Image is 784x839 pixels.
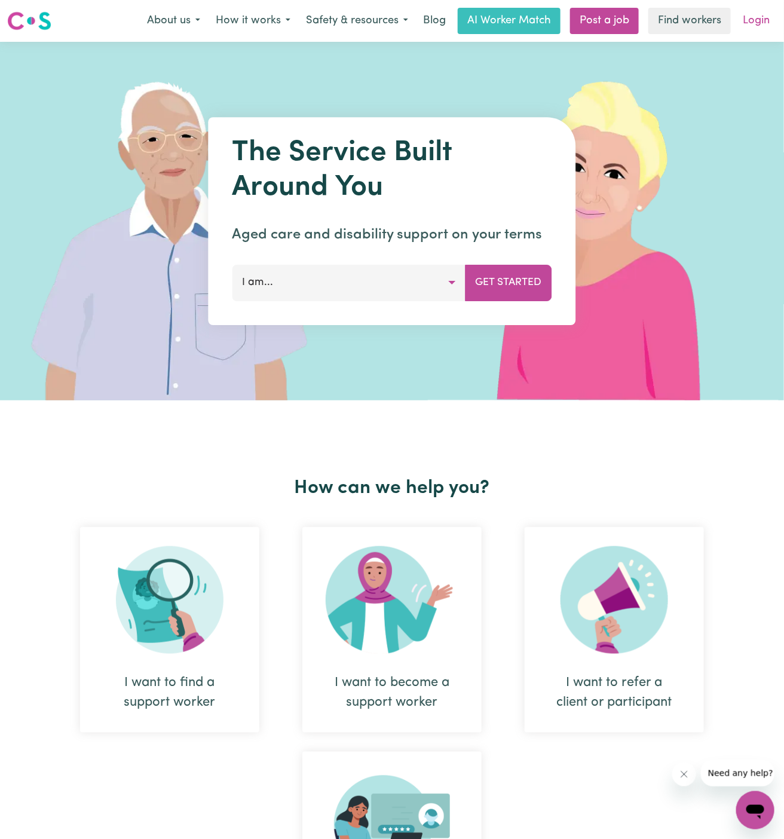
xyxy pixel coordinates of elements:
button: I am... [232,265,466,301]
img: Refer [561,546,668,654]
iframe: Button to launch messaging window [736,791,774,829]
h2: How can we help you? [59,477,725,500]
a: Post a job [570,8,639,34]
div: I want to become a support worker [302,527,482,733]
button: Safety & resources [298,8,416,33]
button: How it works [208,8,298,33]
p: Aged care and disability support on your terms [232,224,552,246]
h1: The Service Built Around You [232,136,552,205]
a: Login [736,8,777,34]
div: I want to find a support worker [109,673,231,712]
img: Careseekers logo [7,10,51,32]
button: Get Started [465,265,552,301]
img: Become Worker [326,546,458,654]
a: Blog [416,8,453,34]
a: AI Worker Match [458,8,561,34]
div: I want to refer a client or participant [525,527,704,733]
a: Careseekers logo [7,7,51,35]
iframe: Close message [672,763,696,786]
div: I want to find a support worker [80,527,259,733]
button: About us [139,8,208,33]
div: I want to refer a client or participant [553,673,675,712]
iframe: Message from company [701,760,774,786]
div: I want to become a support worker [331,673,453,712]
a: Find workers [648,8,731,34]
img: Search [116,546,223,654]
